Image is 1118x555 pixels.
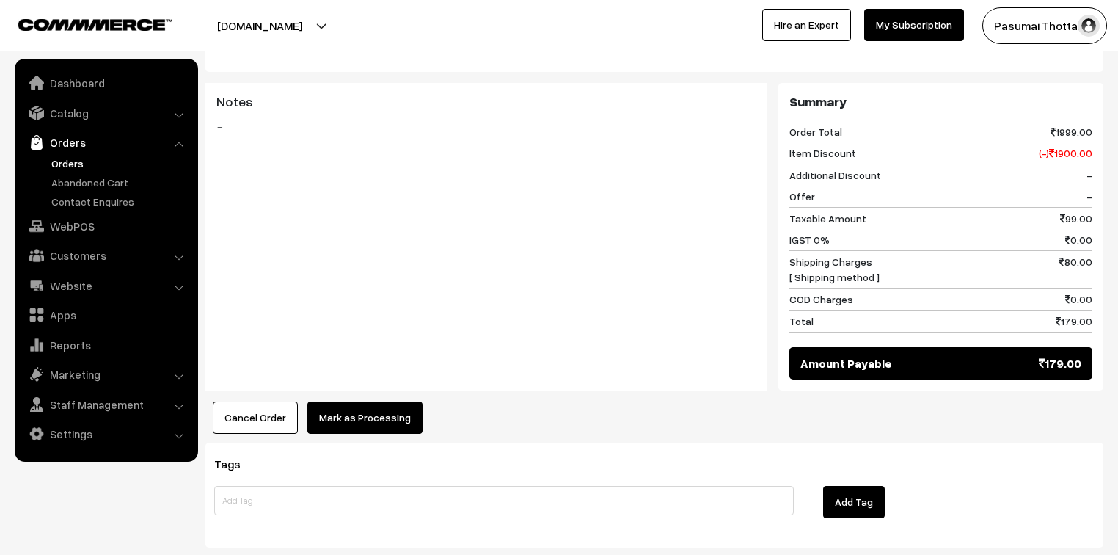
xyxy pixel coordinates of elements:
[18,391,193,418] a: Staff Management
[789,167,881,183] span: Additional Discount
[1056,313,1092,329] span: 179.00
[1060,211,1092,226] span: 99.00
[1039,355,1081,372] span: 179.00
[18,272,193,299] a: Website
[1059,254,1092,285] span: 80.00
[18,421,193,447] a: Settings
[789,211,866,226] span: Taxable Amount
[1039,145,1092,161] span: (-) 1900.00
[800,355,892,372] span: Amount Payable
[789,291,853,307] span: COD Charges
[48,156,193,171] a: Orders
[18,15,147,32] a: COMMMERCE
[216,117,756,135] blockquote: -
[166,7,354,44] button: [DOMAIN_NAME]
[18,361,193,388] a: Marketing
[789,232,830,247] span: IGST 0%
[789,124,842,139] span: Order Total
[789,313,814,329] span: Total
[18,213,193,239] a: WebPOS
[1086,189,1092,204] span: -
[214,486,794,515] input: Add Tag
[1086,167,1092,183] span: -
[18,70,193,96] a: Dashboard
[48,194,193,209] a: Contact Enquires
[864,9,964,41] a: My Subscription
[18,332,193,358] a: Reports
[307,402,423,434] button: Mark as Processing
[18,19,172,30] img: COMMMERCE
[1051,124,1092,139] span: 1999.00
[18,129,193,156] a: Orders
[18,100,193,126] a: Catalog
[762,9,851,41] a: Hire an Expert
[982,7,1107,44] button: Pasumai Thotta…
[1065,291,1092,307] span: 0.00
[216,94,756,110] h3: Notes
[789,94,1092,110] h3: Summary
[213,402,298,434] button: Cancel Order
[789,254,880,285] span: Shipping Charges [ Shipping method ]
[18,302,193,328] a: Apps
[214,457,258,471] span: Tags
[789,145,856,161] span: Item Discount
[48,175,193,190] a: Abandoned Cart
[823,486,885,518] button: Add Tag
[1078,15,1100,37] img: user
[18,242,193,269] a: Customers
[789,189,815,204] span: Offer
[1065,232,1092,247] span: 0.00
